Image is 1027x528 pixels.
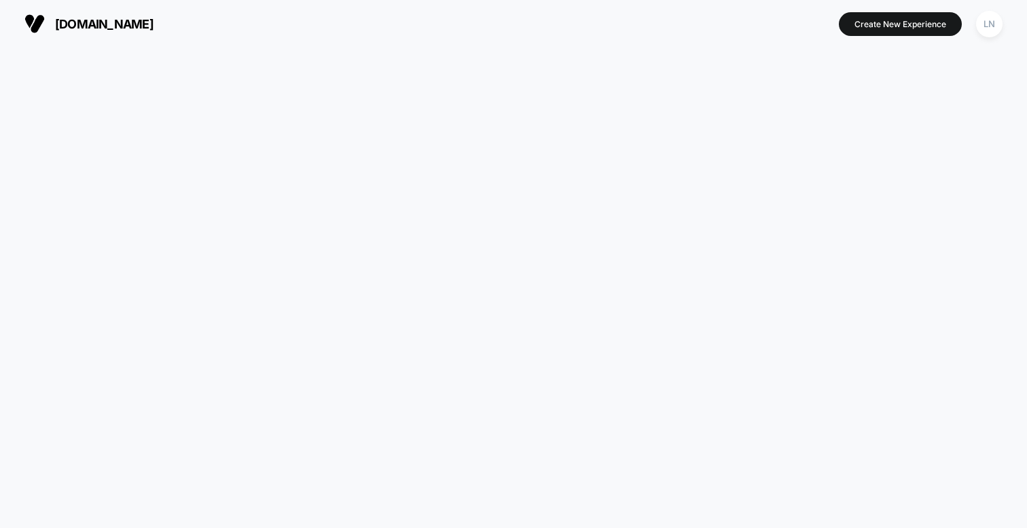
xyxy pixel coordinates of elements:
[20,13,158,35] button: [DOMAIN_NAME]
[839,12,962,36] button: Create New Experience
[976,11,1003,37] div: LN
[24,14,45,34] img: Visually logo
[972,10,1007,38] button: LN
[55,17,154,31] span: [DOMAIN_NAME]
